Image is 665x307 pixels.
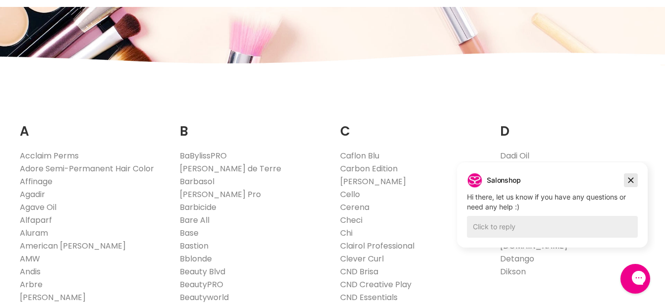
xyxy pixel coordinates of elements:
[450,161,655,262] iframe: Gorgias live chat campaigns
[20,266,41,277] a: Andis
[180,150,227,161] a: BaBylissPRO
[340,176,406,187] a: [PERSON_NAME]
[20,150,79,161] a: Acclaim Perms
[500,266,526,277] a: Dikson
[20,279,43,290] a: Arbre
[180,108,325,142] h2: B
[20,202,56,213] a: Agave Oil
[340,253,384,264] a: Clever Curl
[180,253,212,264] a: Bblonde
[180,214,209,226] a: Bare All
[20,108,165,142] h2: A
[180,189,261,200] a: [PERSON_NAME] Pro
[615,260,655,297] iframe: Gorgias live chat messenger
[180,202,216,213] a: Barbicide
[340,266,378,277] a: CND Brisa
[20,176,52,187] a: Affinage
[340,279,411,290] a: CND Creative Play
[20,240,126,252] a: American [PERSON_NAME]
[340,150,379,161] a: Caflon Blu
[20,189,45,200] a: Agadir
[180,227,199,239] a: Base
[340,163,398,174] a: Carbon Edition
[500,108,645,142] h2: D
[20,253,40,264] a: AMW
[180,292,229,303] a: Beautyworld
[340,292,398,303] a: CND Essentials
[340,202,369,213] a: Cerena
[180,266,225,277] a: Beauty Blvd
[340,108,485,142] h2: C
[340,240,414,252] a: Clairol Professional
[20,292,86,303] a: [PERSON_NAME]
[340,227,353,239] a: Chi
[180,176,214,187] a: Barbasol
[500,150,529,161] a: Dadi Oil
[180,163,281,174] a: [PERSON_NAME] de Terre
[180,240,208,252] a: Bastion
[180,279,223,290] a: BeautyPRO
[340,214,362,226] a: Checi
[20,163,154,174] a: Adore Semi-Permanent Hair Color
[20,214,52,226] a: Alfaparf
[340,189,360,200] a: Cello
[20,227,48,239] a: Aluram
